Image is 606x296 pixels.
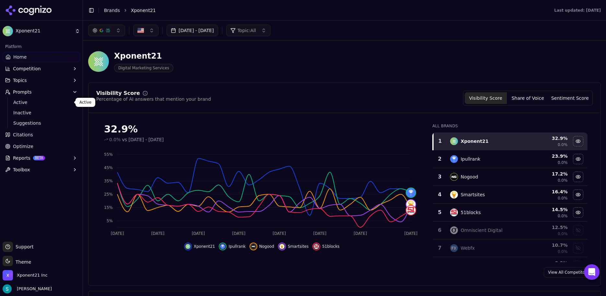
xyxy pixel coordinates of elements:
[573,189,583,200] button: Hide smartsites data
[450,191,458,199] img: smartsites
[433,132,588,150] tr: 1xponent21Xponent2132.9%0.0%Hide xponent21 data
[354,231,367,236] tspan: [DATE]
[436,173,444,181] div: 3
[3,41,80,52] div: Platform
[436,244,444,252] div: 7
[3,52,80,62] a: Home
[3,165,80,175] button: Toolbox
[104,8,120,13] a: Brands
[104,205,113,210] tspan: 15%
[111,231,124,236] tspan: [DATE]
[507,92,549,104] button: Share of Voice
[3,270,13,280] img: Xponent21 Inc
[433,168,588,186] tr: 3nogoodNogood17.2%0.0%Hide nogood data
[11,98,72,107] a: Active
[273,231,286,236] tspan: [DATE]
[406,206,415,215] img: 51blocks
[3,26,13,36] img: Xponent21
[13,120,70,126] span: Suggestions
[313,231,327,236] tspan: [DATE]
[96,96,211,102] div: Percentage of AI answers that mention your brand
[558,231,568,236] span: 0.0%
[11,108,72,117] a: Inactive
[544,267,593,278] a: View All Competitors
[3,63,80,74] button: Competition
[433,239,588,257] tr: 7webfxWebfx10.7%0.0%Show webfx data
[17,272,48,278] span: Xponent21 Inc
[109,136,121,143] span: 0.0%
[151,231,165,236] tspan: [DATE]
[573,225,583,235] button: Show omniscient digital data
[114,64,173,72] span: Digital Marketing Services
[528,242,567,248] div: 10.7 %
[167,25,218,36] button: [DATE] - [DATE]
[558,178,568,183] span: 0.0%
[104,192,113,197] tspan: 25%
[314,244,319,249] img: 51blocks
[192,231,205,236] tspan: [DATE]
[433,150,588,168] tr: 2ipullrankIpullrank23.9%0.0%Hide ipullrank data
[433,222,588,239] tr: 6omniscient digitalOmniscient Digital12.5%0.0%Show omniscient digital data
[279,244,285,249] img: smartsites
[436,191,444,199] div: 4
[3,141,80,152] a: Optimize
[528,135,567,142] div: 32.9 %
[184,243,215,250] button: Hide xponent21 data
[250,243,274,250] button: Hide nogood data
[528,206,567,213] div: 14.5 %
[13,259,31,265] span: Theme
[114,51,173,61] div: Xponent21
[3,130,80,140] a: Citations
[460,138,488,144] div: Xponent21
[219,243,245,250] button: Hide ipullrank data
[96,91,140,96] div: Visibility Score
[13,155,30,161] span: Reports
[465,92,507,104] button: Visibility Score
[220,244,225,249] img: ipullrank
[107,219,113,223] tspan: 5%
[460,209,481,216] div: 51blocks
[104,165,113,170] tspan: 45%
[13,244,33,250] span: Support
[450,137,458,145] img: xponent21
[573,154,583,164] button: Hide ipullrank data
[436,155,444,163] div: 2
[460,245,475,251] div: Webfx
[554,8,601,13] div: Last updated: [DATE]
[104,152,113,157] tspan: 55%
[436,137,444,145] div: 1
[450,244,458,252] img: webfx
[573,261,583,271] button: Show seer interactive data
[122,136,164,143] span: vs [DATE] - [DATE]
[460,174,478,180] div: Nogood
[13,131,33,138] span: Citations
[13,99,70,106] span: Active
[433,204,588,222] tr: 551blocks51blocks14.5%0.0%Hide 51blocks data
[13,54,27,60] span: Home
[104,179,113,183] tspan: 35%
[232,231,246,236] tspan: [DATE]
[558,160,568,165] span: 0.0%
[312,243,339,250] button: Hide 51blocks data
[450,155,458,163] img: ipullrank
[450,209,458,216] img: 51blocks
[432,123,588,129] div: All Brands
[558,142,568,147] span: 0.0%
[3,284,12,293] img: Sam Volante
[406,200,415,209] img: smartsites
[13,109,70,116] span: Inactive
[228,244,245,249] span: Ipullrank
[13,143,33,150] span: Optimize
[13,77,27,84] span: Topics
[450,226,458,234] img: omniscient digital
[450,173,458,181] img: nogood
[558,213,568,219] span: 0.0%
[433,186,588,204] tr: 4smartsitesSmartsites16.4%0.0%Hide smartsites data
[528,224,567,231] div: 12.5 %
[137,27,144,34] img: United States
[13,89,32,95] span: Prompts
[322,244,339,249] span: 51blocks
[573,172,583,182] button: Hide nogood data
[584,264,600,280] div: Open Intercom Messenger
[33,156,45,160] span: BETA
